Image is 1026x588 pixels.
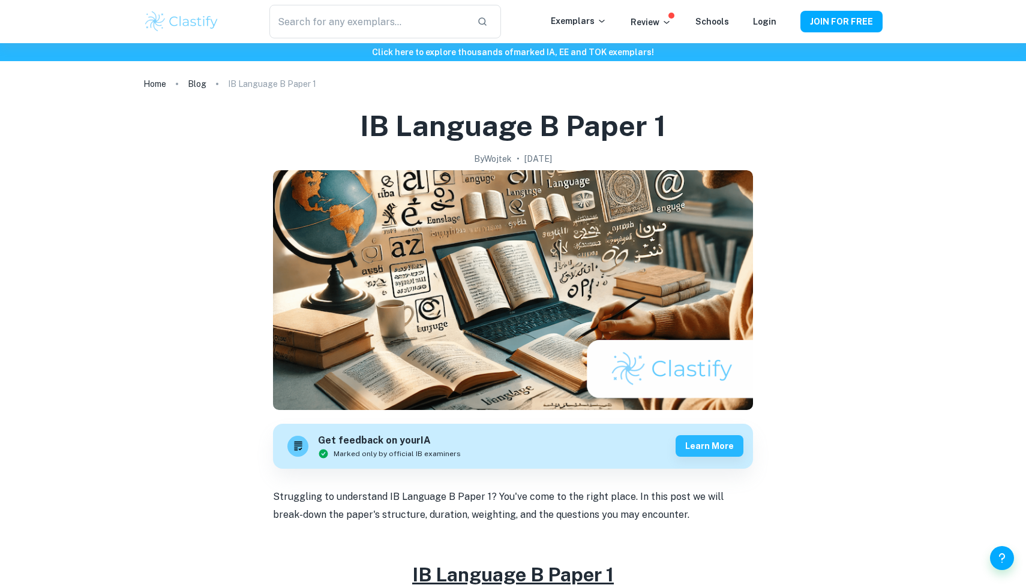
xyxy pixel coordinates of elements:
[143,76,166,92] a: Home
[631,16,671,29] p: Review
[188,76,206,92] a: Blog
[676,435,743,457] button: Learn more
[551,14,607,28] p: Exemplars
[990,546,1014,570] button: Help and Feedback
[524,152,552,165] h2: [DATE]
[412,563,614,586] u: IB Language B Paper 1
[753,17,776,26] a: Login
[2,46,1024,59] h6: Click here to explore thousands of marked IA, EE and TOK exemplars !
[273,488,753,524] p: Struggling to understand IB Language B Paper 1? You've come to the right place. In this post we w...
[517,152,520,165] p: •
[334,448,461,459] span: Marked only by official IB examiners
[273,170,753,410] img: IB Language B Paper 1 cover image
[228,77,316,91] p: IB Language B Paper 1
[269,5,467,38] input: Search for any exemplars...
[800,11,883,32] button: JOIN FOR FREE
[360,107,666,145] h1: IB Language B Paper 1
[695,17,729,26] a: Schools
[474,152,512,165] h2: By Wojtek
[143,10,220,34] img: Clastify logo
[273,424,753,469] a: Get feedback on yourIAMarked only by official IB examinersLearn more
[318,433,461,448] h6: Get feedback on your IA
